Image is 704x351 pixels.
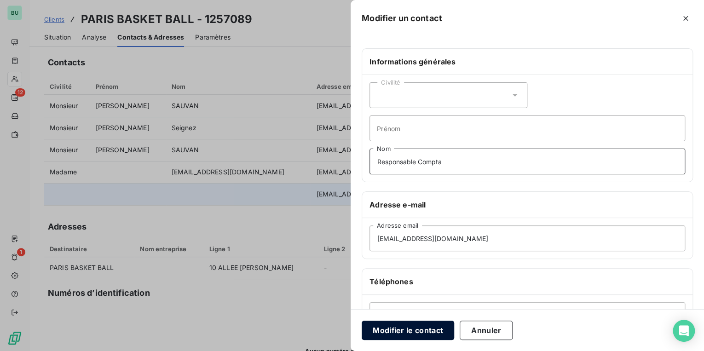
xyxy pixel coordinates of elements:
button: Modifier le contact [362,321,454,340]
input: placeholder [369,115,685,141]
div: Open Intercom Messenger [673,320,695,342]
input: placeholder [369,225,685,251]
button: Annuler [460,321,513,340]
h6: Informations générales [369,56,685,67]
h5: Modifier un contact [362,12,442,25]
input: placeholder [369,302,685,328]
h6: Téléphones [369,276,685,287]
input: placeholder [369,149,685,174]
h6: Adresse e-mail [369,199,685,210]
